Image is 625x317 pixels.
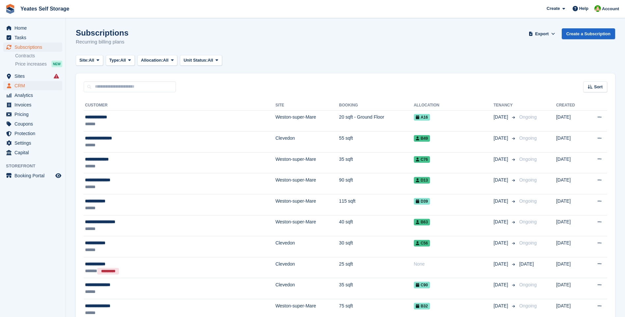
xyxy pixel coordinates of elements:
span: Allocation: [141,57,163,64]
span: Help [579,5,588,12]
span: C56 [414,240,430,246]
td: Clevedon [275,278,339,299]
span: Protection [14,129,54,138]
td: Clevedon [275,257,339,278]
button: Allocation: All [137,55,178,66]
span: CRM [14,81,54,90]
td: [DATE] [556,236,585,257]
span: Home [14,23,54,33]
i: Smart entry sync failures have occurred [54,73,59,79]
a: Yeates Self Storage [18,3,72,14]
button: Export [527,28,556,39]
span: B32 [414,303,430,309]
span: D39 [414,198,430,205]
img: Angela Field [594,5,601,12]
span: Ongoing [519,303,537,308]
span: [DATE] [494,281,509,288]
span: Booking Portal [14,171,54,180]
img: stora-icon-8386f47178a22dfd0bd8f6a31ec36ba5ce8667c1dd55bd0f319d3a0aa187defe.svg [5,4,15,14]
span: C90 [414,282,430,288]
th: Site [275,100,339,111]
a: Contracts [15,53,62,59]
span: [DATE] [494,240,509,246]
span: Settings [14,138,54,148]
td: 35 sqft [339,278,414,299]
td: Clevedon [275,236,339,257]
a: menu [3,138,62,148]
td: 35 sqft [339,152,414,173]
div: NEW [51,61,62,67]
span: Invoices [14,100,54,109]
span: Site: [79,57,89,64]
span: [DATE] [494,177,509,184]
span: All [208,57,213,64]
h1: Subscriptions [76,28,128,37]
div: None [414,261,494,268]
span: A16 [414,114,430,121]
th: Customer [84,100,275,111]
span: Price increases [15,61,47,67]
span: [DATE] [494,303,509,309]
span: B49 [414,135,430,142]
span: Account [602,6,619,12]
a: menu [3,43,62,52]
a: menu [3,100,62,109]
td: [DATE] [556,257,585,278]
span: Ongoing [519,282,537,287]
a: menu [3,81,62,90]
span: Storefront [6,163,66,169]
span: [DATE] [494,198,509,205]
td: Weston-super-Mare [275,110,339,131]
button: Type: All [106,55,135,66]
button: Site: All [76,55,103,66]
a: Create a Subscription [562,28,615,39]
td: Clevedon [275,131,339,153]
span: Ongoing [519,198,537,204]
th: Allocation [414,100,494,111]
span: Ongoing [519,114,537,120]
td: [DATE] [556,110,585,131]
a: menu [3,72,62,81]
span: [DATE] [494,135,509,142]
span: Subscriptions [14,43,54,52]
a: menu [3,110,62,119]
span: Coupons [14,119,54,129]
td: Weston-super-Mare [275,152,339,173]
a: menu [3,91,62,100]
td: Weston-super-Mare [275,194,339,216]
span: Tasks [14,33,54,42]
span: Ongoing [519,177,537,183]
td: Weston-super-Mare [275,173,339,194]
a: menu [3,33,62,42]
span: Ongoing [519,135,537,141]
span: All [163,57,169,64]
td: 30 sqft [339,236,414,257]
span: Create [547,5,560,12]
a: Price increases NEW [15,60,62,68]
th: Created [556,100,585,111]
a: Preview store [54,172,62,180]
span: [DATE] [494,114,509,121]
span: [DATE] [519,261,534,267]
span: Sites [14,72,54,81]
span: All [120,57,126,64]
th: Tenancy [494,100,517,111]
span: C76 [414,156,430,163]
a: menu [3,23,62,33]
button: Unit Status: All [180,55,222,66]
a: menu [3,119,62,129]
td: [DATE] [556,215,585,236]
p: Recurring billing plans [76,38,128,46]
span: Ongoing [519,219,537,224]
span: B63 [414,219,430,225]
td: [DATE] [556,278,585,299]
a: menu [3,129,62,138]
a: menu [3,171,62,180]
span: Ongoing [519,240,537,245]
span: Capital [14,148,54,157]
td: 115 sqft [339,194,414,216]
td: 20 sqft - Ground Floor [339,110,414,131]
td: 40 sqft [339,215,414,236]
span: D13 [414,177,430,184]
span: Sort [594,84,603,90]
